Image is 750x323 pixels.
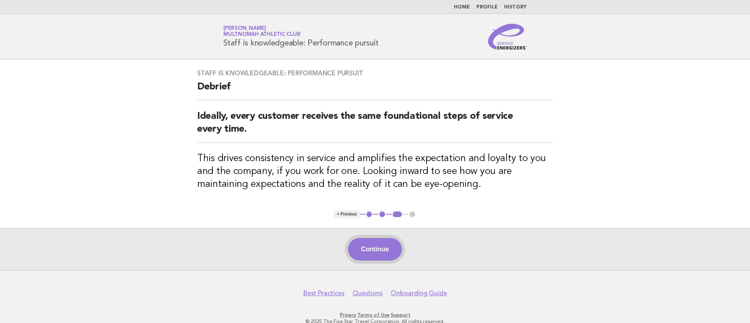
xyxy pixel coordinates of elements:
[504,5,527,10] a: History
[340,312,356,318] a: Privacy
[378,210,386,218] button: 2
[391,312,410,318] a: Support
[197,81,553,100] h2: Debrief
[223,26,300,37] a: [PERSON_NAME]Multnomah Athletic Club
[197,69,553,77] h3: Staff is knowledgeable: Performance pursuit
[223,26,378,47] h1: Staff is knowledgeable: Performance pursuit
[476,5,498,10] a: Profile
[197,110,553,143] h2: Ideally, every customer receives the same foundational steps of service every time.
[197,152,553,191] h3: This drives consistency in service and amplifies the expectation and loyalty to you and the compa...
[391,289,447,297] a: Onboarding Guide
[352,289,383,297] a: Questions
[391,210,403,218] button: 3
[129,312,621,318] p: · ·
[223,32,300,37] span: Multnomah Athletic Club
[454,5,470,10] a: Home
[348,238,402,261] button: Continue
[357,312,389,318] a: Terms of Use
[303,289,344,297] a: Best Practices
[334,210,360,218] button: < Previous
[488,24,527,50] img: Service Energizers
[365,210,373,218] button: 1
